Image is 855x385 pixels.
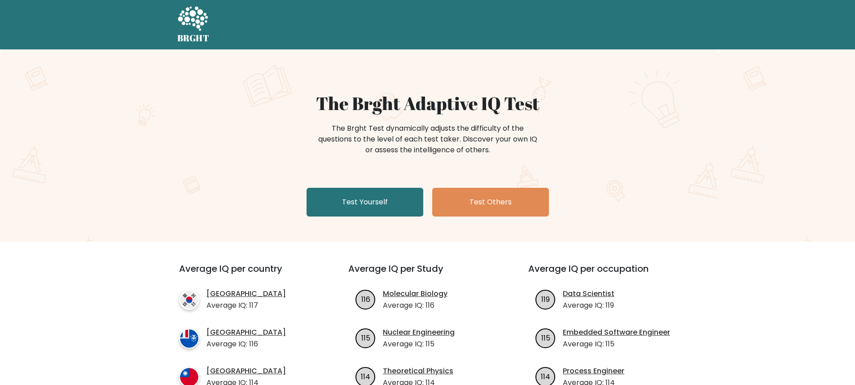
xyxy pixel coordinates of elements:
p: Average IQ: 117 [206,300,286,311]
a: Theoretical Physics [383,366,453,376]
h3: Average IQ per Study [348,263,507,285]
text: 119 [541,294,550,304]
a: [GEOGRAPHIC_DATA] [206,288,286,299]
a: Data Scientist [563,288,614,299]
h3: Average IQ per occupation [528,263,687,285]
a: Test Others [432,188,549,217]
p: Average IQ: 115 [563,339,670,350]
a: [GEOGRAPHIC_DATA] [206,327,286,338]
a: Process Engineer [563,366,624,376]
text: 114 [361,371,370,381]
text: 115 [541,332,550,343]
text: 115 [361,332,370,343]
a: Embedded Software Engineer [563,327,670,338]
a: Nuclear Engineering [383,327,455,338]
text: 114 [541,371,550,381]
a: Molecular Biology [383,288,447,299]
h1: The Brght Adaptive IQ Test [209,93,647,114]
p: Average IQ: 116 [383,300,447,311]
h3: Average IQ per country [179,263,316,285]
img: country [179,290,199,310]
a: Test Yourself [307,188,423,217]
img: country [179,328,199,349]
p: Average IQ: 116 [206,339,286,350]
text: 116 [361,294,370,304]
div: The Brght Test dynamically adjusts the difficulty of the questions to the level of each test take... [316,123,540,155]
a: BRGHT [177,4,210,46]
h5: BRGHT [177,33,210,44]
a: [GEOGRAPHIC_DATA] [206,366,286,376]
p: Average IQ: 119 [563,300,614,311]
p: Average IQ: 115 [383,339,455,350]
